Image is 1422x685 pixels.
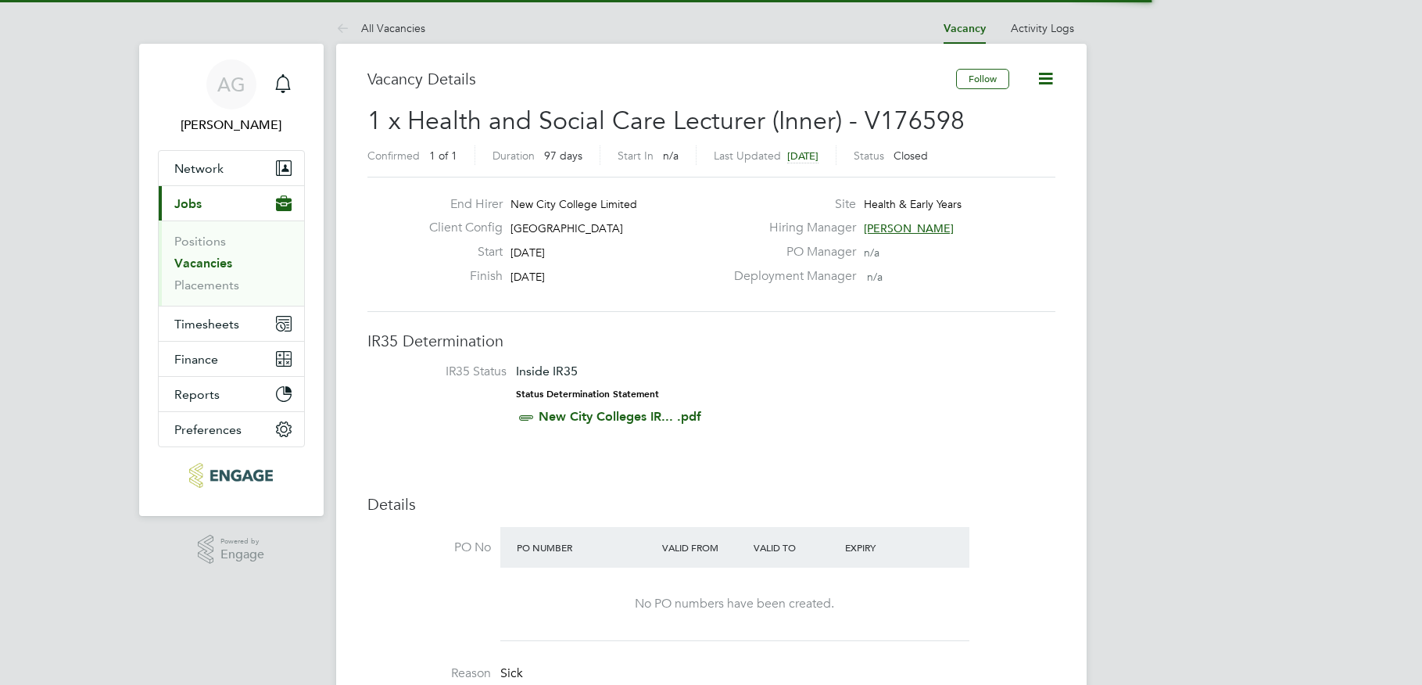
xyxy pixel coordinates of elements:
[750,533,841,561] div: Valid To
[417,244,503,260] label: Start
[725,196,856,213] label: Site
[513,533,659,561] div: PO Number
[159,221,304,306] div: Jobs
[174,161,224,176] span: Network
[429,149,457,163] span: 1 of 1
[159,151,304,185] button: Network
[725,268,856,285] label: Deployment Manager
[139,44,324,516] nav: Main navigation
[544,149,582,163] span: 97 days
[159,412,304,447] button: Preferences
[174,317,239,332] span: Timesheets
[510,197,637,211] span: New City College Limited
[658,533,750,561] div: Valid From
[159,186,304,221] button: Jobs
[367,106,965,136] span: 1 x Health and Social Care Lecturer (Inner) - V176598
[367,69,956,89] h3: Vacancy Details
[174,352,218,367] span: Finance
[174,256,232,271] a: Vacancies
[854,149,884,163] label: Status
[417,196,503,213] label: End Hirer
[367,331,1055,351] h3: IR35 Determination
[159,307,304,341] button: Timesheets
[510,270,545,284] span: [DATE]
[174,234,226,249] a: Positions
[500,665,523,681] span: Sick
[867,270,883,284] span: n/a
[725,220,856,236] label: Hiring Manager
[618,149,654,163] label: Start In
[516,364,578,378] span: Inside IR35
[198,535,264,565] a: Powered byEngage
[539,409,701,424] a: New City Colleges IR... .pdf
[220,535,264,548] span: Powered by
[510,246,545,260] span: [DATE]
[158,463,305,488] a: Go to home page
[367,494,1055,515] h3: Details
[493,149,535,163] label: Duration
[159,377,304,411] button: Reports
[417,220,503,236] label: Client Config
[956,69,1009,89] button: Follow
[864,197,962,211] span: Health & Early Years
[174,387,220,402] span: Reports
[220,548,264,561] span: Engage
[714,149,781,163] label: Last Updated
[516,596,954,612] div: No PO numbers have been created.
[217,74,245,95] span: AG
[944,22,986,35] a: Vacancy
[510,221,623,235] span: [GEOGRAPHIC_DATA]
[336,21,425,35] a: All Vacancies
[725,244,856,260] label: PO Manager
[367,665,491,682] label: Reason
[864,221,954,235] span: [PERSON_NAME]
[367,540,491,556] label: PO No
[367,149,420,163] label: Confirmed
[1011,21,1074,35] a: Activity Logs
[159,342,304,376] button: Finance
[864,246,879,260] span: n/a
[383,364,507,380] label: IR35 Status
[787,149,818,163] span: [DATE]
[841,533,933,561] div: Expiry
[158,59,305,134] a: AG[PERSON_NAME]
[189,463,273,488] img: carbonrecruitment-logo-retina.png
[894,149,928,163] span: Closed
[516,389,659,400] strong: Status Determination Statement
[417,268,503,285] label: Finish
[174,422,242,437] span: Preferences
[174,196,202,211] span: Jobs
[663,149,679,163] span: n/a
[174,278,239,292] a: Placements
[158,116,305,134] span: Ajay Gandhi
